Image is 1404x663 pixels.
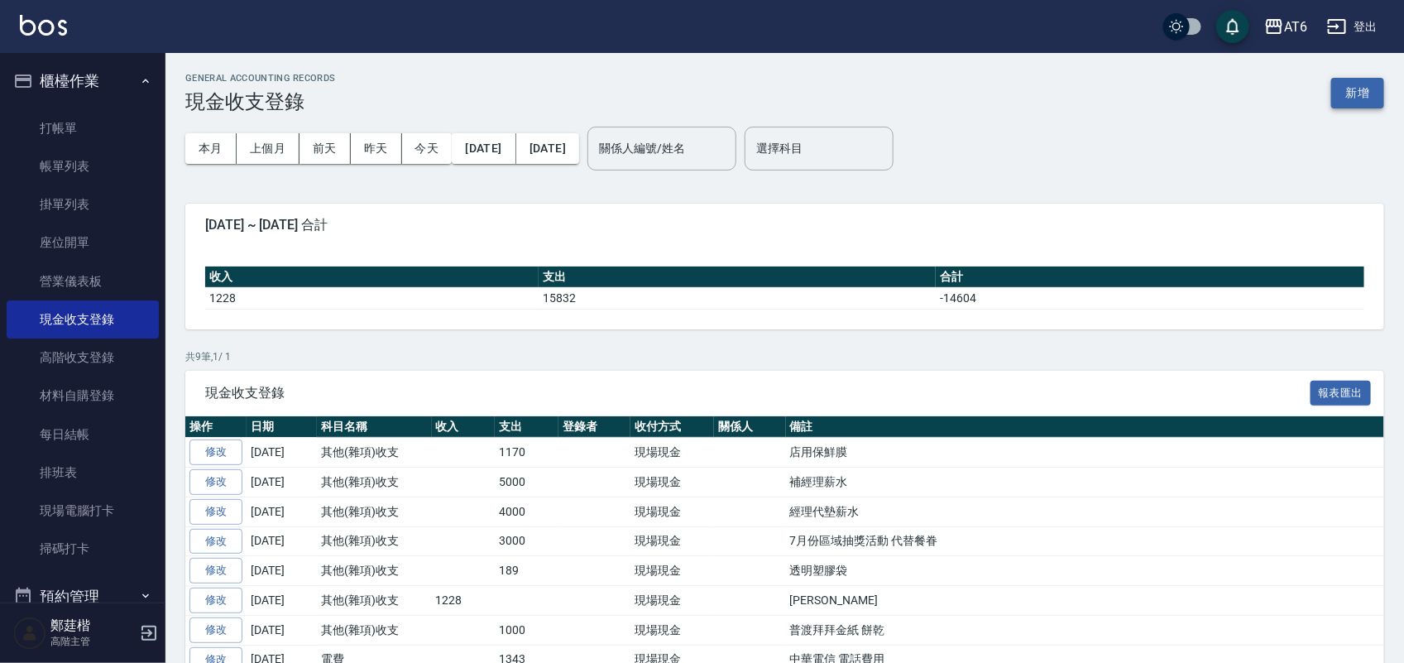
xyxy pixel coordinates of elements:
[7,492,159,530] a: 現場電腦打卡
[516,133,579,164] button: [DATE]
[7,416,159,454] a: 每日結帳
[7,185,159,223] a: 掛單列表
[630,526,714,556] td: 現場現金
[7,223,159,262] a: 座位開單
[185,73,336,84] h2: GENERAL ACCOUNTING RECORDS
[317,526,432,556] td: 其他(雜項)收支
[50,634,135,649] p: 高階主管
[936,267,1364,288] th: 合計
[189,499,242,525] a: 修改
[20,15,67,36] img: Logo
[7,147,159,185] a: 帳單列表
[247,468,317,497] td: [DATE]
[189,529,242,555] a: 修改
[7,377,159,415] a: 材料自購登錄
[630,556,714,586] td: 現場現金
[786,615,1384,645] td: 普渡拜拜金紙 餅乾
[936,287,1364,309] td: -14604
[1331,78,1384,108] button: 新增
[317,416,432,438] th: 科目名稱
[786,416,1384,438] th: 備註
[630,497,714,526] td: 現場現金
[247,556,317,586] td: [DATE]
[630,615,714,645] td: 現場現金
[7,339,159,377] a: 高階收支登錄
[1311,381,1372,406] button: 報表匯出
[786,438,1384,468] td: 店用保鮮膜
[7,262,159,300] a: 營業儀表板
[786,468,1384,497] td: 補經理薪水
[317,586,432,616] td: 其他(雜項)收支
[630,438,714,468] td: 現場現金
[189,558,242,584] a: 修改
[247,615,317,645] td: [DATE]
[189,440,242,465] a: 修改
[247,497,317,526] td: [DATE]
[351,133,402,164] button: 昨天
[189,469,242,495] a: 修改
[495,556,558,586] td: 189
[7,300,159,339] a: 現金收支登錄
[7,454,159,492] a: 排班表
[452,133,515,164] button: [DATE]
[317,556,432,586] td: 其他(雜項)收支
[1320,12,1384,42] button: 登出
[13,617,46,650] img: Person
[7,530,159,568] a: 掃碼打卡
[558,416,630,438] th: 登錄者
[1284,17,1307,37] div: AT6
[402,133,453,164] button: 今天
[7,575,159,618] button: 預約管理
[495,526,558,556] td: 3000
[237,133,299,164] button: 上個月
[786,526,1384,556] td: 7月份區域抽獎活動 代替餐眷
[714,416,786,438] th: 關係人
[205,287,539,309] td: 1228
[7,109,159,147] a: 打帳單
[630,416,714,438] th: 收付方式
[432,586,496,616] td: 1228
[1258,10,1314,44] button: AT6
[539,267,936,288] th: 支出
[50,617,135,634] h5: 鄭莛楷
[317,497,432,526] td: 其他(雜項)收支
[185,349,1384,364] p: 共 9 筆, 1 / 1
[205,217,1364,233] span: [DATE] ~ [DATE] 合計
[786,586,1384,616] td: [PERSON_NAME]
[786,497,1384,526] td: 經理代墊薪水
[539,287,936,309] td: 15832
[299,133,351,164] button: 前天
[495,438,558,468] td: 1170
[317,438,432,468] td: 其他(雜項)收支
[189,588,242,613] a: 修改
[247,586,317,616] td: [DATE]
[317,615,432,645] td: 其他(雜項)收支
[247,438,317,468] td: [DATE]
[189,617,242,643] a: 修改
[432,416,496,438] th: 收入
[1311,384,1372,400] a: 報表匯出
[495,416,558,438] th: 支出
[185,133,237,164] button: 本月
[205,385,1311,401] span: 現金收支登錄
[247,526,317,556] td: [DATE]
[630,468,714,497] td: 現場現金
[185,416,247,438] th: 操作
[495,497,558,526] td: 4000
[7,60,159,103] button: 櫃檯作業
[1331,84,1384,100] a: 新增
[185,90,336,113] h3: 現金收支登錄
[630,586,714,616] td: 現場現金
[495,468,558,497] td: 5000
[205,267,539,288] th: 收入
[1216,10,1249,43] button: save
[495,615,558,645] td: 1000
[317,468,432,497] td: 其他(雜項)收支
[786,556,1384,586] td: 透明塑膠袋
[247,416,317,438] th: 日期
